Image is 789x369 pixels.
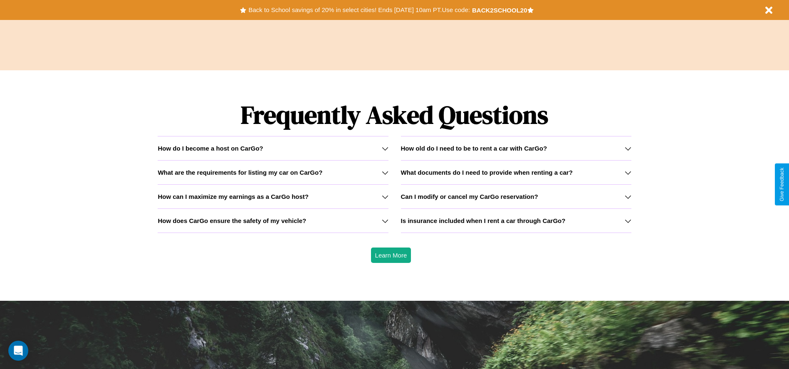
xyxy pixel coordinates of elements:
[246,4,472,16] button: Back to School savings of 20% in select cities! Ends [DATE] 10am PT.Use code:
[158,94,631,136] h1: Frequently Asked Questions
[371,248,411,263] button: Learn More
[401,169,573,176] h3: What documents do I need to provide when renting a car?
[8,341,28,361] div: Open Intercom Messenger
[401,217,566,224] h3: Is insurance included when I rent a car through CarGo?
[472,7,527,14] b: BACK2SCHOOL20
[158,193,309,200] h3: How can I maximize my earnings as a CarGo host?
[158,169,322,176] h3: What are the requirements for listing my car on CarGo?
[779,168,785,201] div: Give Feedback
[158,145,263,152] h3: How do I become a host on CarGo?
[401,193,538,200] h3: Can I modify or cancel my CarGo reservation?
[401,145,547,152] h3: How old do I need to be to rent a car with CarGo?
[158,217,306,224] h3: How does CarGo ensure the safety of my vehicle?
